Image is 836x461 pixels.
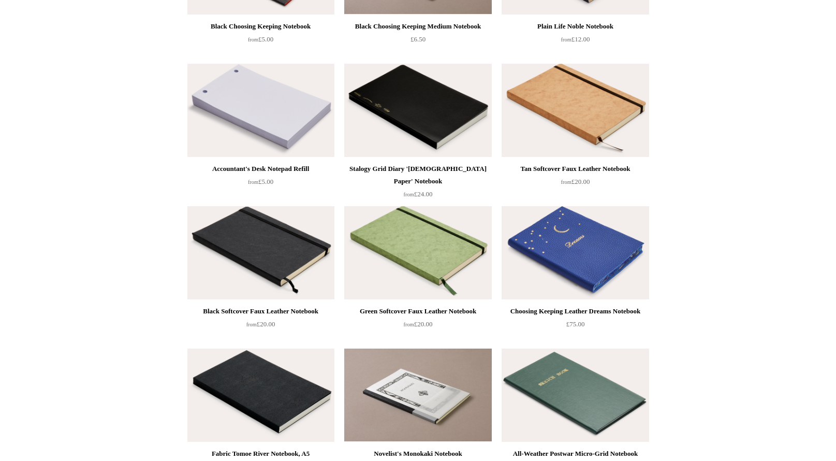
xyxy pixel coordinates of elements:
img: Tan Softcover Faux Leather Notebook [502,64,649,157]
div: Accountant's Desk Notepad Refill [190,163,332,175]
a: Black Choosing Keeping Notebook from£5.00 [187,20,334,63]
span: from [561,37,571,42]
span: £20.00 [561,178,590,185]
span: £24.00 [404,190,433,198]
a: Choosing Keeping Leather Dreams Notebook £75.00 [502,305,649,348]
a: Green Softcover Faux Leather Notebook from£20.00 [344,305,491,348]
a: Tan Softcover Faux Leather Notebook from£20.00 [502,163,649,205]
a: Choosing Keeping Leather Dreams Notebook Choosing Keeping Leather Dreams Notebook [502,206,649,299]
span: from [404,322,414,327]
a: Black Choosing Keeping Medium Notebook £6.50 [344,20,491,63]
span: £5.00 [248,35,273,43]
img: Fabric Tomoe River Notebook, A5 [187,349,334,442]
span: £12.00 [561,35,590,43]
div: Plain Life Noble Notebook [504,20,646,33]
a: All-Weather Postwar Micro-Grid Notebook All-Weather Postwar Micro-Grid Notebook [502,349,649,442]
div: Black Softcover Faux Leather Notebook [190,305,332,318]
span: from [561,179,571,185]
div: Tan Softcover Faux Leather Notebook [504,163,646,175]
a: Fabric Tomoe River Notebook, A5 Fabric Tomoe River Notebook, A5 [187,349,334,442]
img: All-Weather Postwar Micro-Grid Notebook [502,349,649,442]
img: Stalogy Grid Diary 'Bible Paper' Notebook [344,64,491,157]
a: Stalogy Grid Diary 'Bible Paper' Notebook Stalogy Grid Diary 'Bible Paper' Notebook [344,64,491,157]
img: Black Softcover Faux Leather Notebook [187,206,334,299]
a: Black Softcover Faux Leather Notebook Black Softcover Faux Leather Notebook [187,206,334,299]
span: from [404,192,414,197]
img: Choosing Keeping Leather Dreams Notebook [502,206,649,299]
div: Black Choosing Keeping Notebook [190,20,332,33]
div: All-Weather Postwar Micro-Grid Notebook [504,448,646,460]
div: Novelist's Monokaki Notebook [347,448,489,460]
a: Green Softcover Faux Leather Notebook Green Softcover Faux Leather Notebook [344,206,491,299]
img: Novelist's Monokaki Notebook [344,349,491,442]
div: Choosing Keeping Leather Dreams Notebook [504,305,646,318]
span: from [246,322,257,327]
a: Tan Softcover Faux Leather Notebook Tan Softcover Faux Leather Notebook [502,64,649,157]
div: Stalogy Grid Diary '[DEMOGRAPHIC_DATA] Paper' Notebook [347,163,489,188]
a: Stalogy Grid Diary '[DEMOGRAPHIC_DATA] Paper' Notebook from£24.00 [344,163,491,205]
span: from [248,179,258,185]
span: £5.00 [248,178,273,185]
img: Green Softcover Faux Leather Notebook [344,206,491,299]
div: Green Softcover Faux Leather Notebook [347,305,489,318]
a: Accountant's Desk Notepad Refill Accountant's Desk Notepad Refill [187,64,334,157]
span: £6.50 [410,35,426,43]
div: Fabric Tomoe River Notebook, A5 [190,448,332,460]
div: Black Choosing Keeping Medium Notebook [347,20,489,33]
a: Accountant's Desk Notepad Refill from£5.00 [187,163,334,205]
span: from [248,37,258,42]
span: £75.00 [566,320,585,328]
span: £20.00 [404,320,433,328]
span: £20.00 [246,320,275,328]
a: Black Softcover Faux Leather Notebook from£20.00 [187,305,334,348]
a: Novelist's Monokaki Notebook Novelist's Monokaki Notebook [344,349,491,442]
img: Accountant's Desk Notepad Refill [187,64,334,157]
a: Plain Life Noble Notebook from£12.00 [502,20,649,63]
